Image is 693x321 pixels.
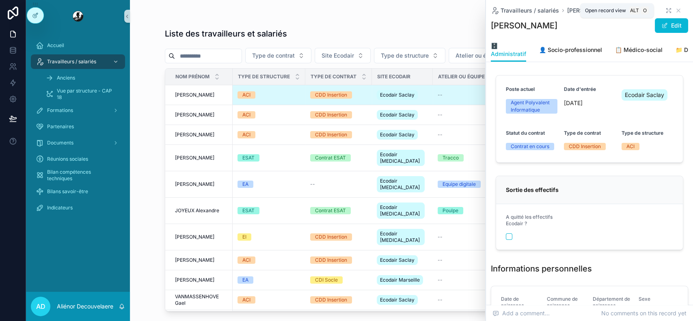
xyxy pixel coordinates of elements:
[506,186,559,193] strong: Sortie des effectifs
[315,91,347,99] div: CDD Insertion
[242,233,246,241] div: EI
[443,181,476,188] div: Equipe digitale
[175,92,214,98] span: [PERSON_NAME]
[57,88,117,101] span: Vue par structure - CAP 18
[438,73,485,80] span: Atelier ou équipe
[506,86,535,93] strong: Poste actuel
[31,152,125,166] a: Réunions sociales
[315,48,371,63] button: Select Button
[438,112,443,118] span: --
[26,32,130,226] div: scrollable content
[310,181,367,187] a: --
[511,143,549,150] div: Contrat en cours
[237,154,300,162] a: ESAT
[438,92,443,98] span: --
[245,48,311,63] button: Select Button
[175,277,214,283] span: [PERSON_NAME]
[377,175,428,194] a: Ecodair [MEDICAL_DATA]
[315,233,347,241] div: CDD Insertion
[175,181,214,187] span: [PERSON_NAME]
[443,154,459,162] div: Tracco
[380,178,421,191] span: Ecodair [MEDICAL_DATA]
[310,111,367,118] a: CDD Insertion
[242,131,250,138] div: ACI
[438,234,443,240] span: --
[57,75,75,81] span: Anciens
[242,181,248,188] div: EA
[47,188,88,195] span: Bilans savoir-être
[242,276,248,284] div: EA
[238,73,290,80] span: Type de structure
[377,148,428,168] a: Ecodair [MEDICAL_DATA]
[175,207,219,214] span: JOYEUX Alexandre
[31,103,125,118] a: Formations
[438,131,443,138] span: --
[242,154,255,162] div: ESAT
[47,107,73,114] span: Formations
[175,112,228,118] a: [PERSON_NAME]
[625,91,664,99] span: Ecodair Saclay
[564,130,601,136] strong: Type de contrat
[175,131,228,138] a: [PERSON_NAME]
[380,92,415,98] span: Ecodair Saclay
[242,256,250,264] div: ACI
[380,297,415,303] span: Ecodair Saclay
[449,48,518,63] button: Select Button
[242,91,250,99] div: ACI
[438,277,495,283] a: --
[47,140,73,146] span: Documents
[237,233,300,241] a: EI
[622,130,663,136] strong: Type de structure
[547,296,578,308] span: Commune de naissance
[175,155,214,161] span: [PERSON_NAME]
[380,151,421,164] span: Ecodair [MEDICAL_DATA]
[639,296,650,302] span: Sexe
[491,39,526,62] a: 🗄️Administratif
[175,257,214,263] span: [PERSON_NAME]
[377,293,428,306] a: Ecodair Saclay
[310,181,315,187] span: --
[237,296,300,304] a: ACI
[506,130,545,136] strong: Statut du contrat
[315,131,347,138] div: CDD Insertion
[626,143,635,150] div: ACI
[567,6,614,15] a: [PERSON_NAME]
[237,256,300,264] a: ACI
[491,20,557,31] h1: [PERSON_NAME]
[374,48,445,63] button: Select Button
[322,52,354,60] span: Site Ecodair
[377,227,428,247] a: Ecodair [MEDICAL_DATA]
[310,256,367,264] a: CDD Insertion
[175,293,228,306] a: VANMASSENHOVE Gael
[57,302,113,310] p: Aliénor Decouvelaere
[438,154,495,162] a: Tracco
[47,42,64,49] span: Accueil
[377,73,410,80] span: Site Ecodair
[438,297,495,303] a: --
[237,131,300,138] a: ACI
[585,7,626,14] span: Open record view
[237,276,300,284] a: EA
[175,131,214,138] span: [PERSON_NAME]
[175,92,228,98] a: [PERSON_NAME]
[31,200,125,215] a: Indicateurs
[630,7,639,14] span: Alt
[438,234,495,240] a: --
[491,263,592,274] h1: Informations personnelles
[438,277,443,283] span: --
[511,99,553,114] div: Agent Polyvalent Informatique
[593,296,630,308] span: Département de naissance
[315,256,347,264] div: CDD Insertion
[242,207,255,214] div: ESAT
[438,297,443,303] span: --
[438,92,495,98] a: --
[377,254,428,267] a: Ecodair Saclay
[380,257,415,263] span: Ecodair Saclay
[315,207,346,214] div: Contrat ESAT
[491,6,559,15] a: Travailleurs / salariés
[47,169,117,182] span: Bilan compétences techniques
[175,234,228,240] a: [PERSON_NAME]
[492,309,550,317] span: Add a comment...
[569,143,601,150] div: CDD Insertion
